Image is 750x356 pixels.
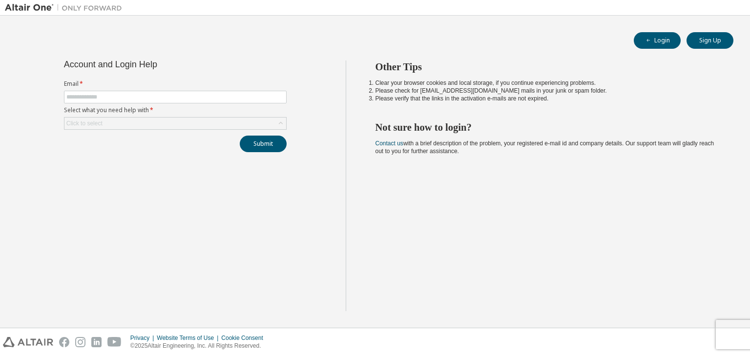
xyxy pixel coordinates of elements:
button: Login [634,32,681,49]
p: © 2025 Altair Engineering, Inc. All Rights Reserved. [130,342,269,350]
h2: Not sure how to login? [375,121,716,134]
div: Website Terms of Use [157,334,221,342]
li: Please check for [EMAIL_ADDRESS][DOMAIN_NAME] mails in your junk or spam folder. [375,87,716,95]
img: youtube.svg [107,337,122,347]
label: Email [64,80,287,88]
img: altair_logo.svg [3,337,53,347]
button: Submit [240,136,287,152]
li: Clear your browser cookies and local storage, if you continue experiencing problems. [375,79,716,87]
img: linkedin.svg [91,337,102,347]
img: facebook.svg [59,337,69,347]
div: Privacy [130,334,157,342]
div: Click to select [66,119,103,127]
button: Sign Up [687,32,733,49]
span: with a brief description of the problem, your registered e-mail id and company details. Our suppo... [375,140,714,155]
img: Altair One [5,3,127,13]
div: Click to select [64,118,286,129]
img: instagram.svg [75,337,85,347]
li: Please verify that the links in the activation e-mails are not expired. [375,95,716,102]
h2: Other Tips [375,60,716,73]
label: Select what you need help with [64,106,287,114]
a: Contact us [375,140,403,147]
div: Cookie Consent [221,334,269,342]
div: Account and Login Help [64,60,242,68]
